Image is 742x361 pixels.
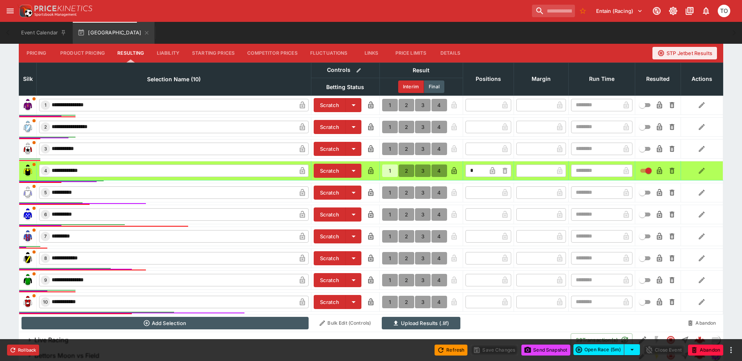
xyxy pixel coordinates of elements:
th: Margin [514,63,568,95]
button: 4 [431,252,447,264]
button: Thomas OConnor [715,2,733,20]
button: Starting Prices [186,44,241,63]
button: 1 [382,230,398,243]
button: 1 [382,208,398,221]
span: 6 [43,212,49,217]
span: 7 [43,234,48,239]
button: 3 [415,99,431,111]
svg: Closed [666,335,676,345]
button: 1 [382,99,398,111]
button: 4 [431,230,447,243]
button: 1 [382,296,398,308]
h6: Live Racing [34,336,68,344]
button: Scratch [314,186,346,200]
input: search [532,5,575,17]
button: 4 [431,143,447,155]
button: 4 [431,186,447,199]
button: more [726,345,736,355]
button: Interim [398,80,424,93]
button: 3 [415,186,431,199]
img: Sportsbook Management [34,13,77,16]
button: 2 [399,186,414,199]
th: Positions [463,63,514,95]
button: Scratch [314,98,346,112]
span: 8 [43,256,49,261]
button: Connected to PK [650,4,664,18]
button: Scratch [314,229,346,243]
button: 1 [382,252,398,264]
img: PriceKinetics Logo [17,3,33,19]
button: 4 [431,208,447,221]
button: 2 [399,99,414,111]
button: Event Calendar [16,22,71,44]
button: Open Race (5m) [573,344,624,355]
button: Product Pricing [54,44,111,63]
button: Bulk Edit (Controls) [313,317,377,329]
button: 1 [382,164,398,177]
button: 2 [399,143,414,155]
button: Straight [678,333,692,347]
button: 3 [415,143,431,155]
th: Silk [19,63,37,95]
div: liveracing [711,335,720,345]
button: Abandon [683,317,720,329]
button: Scratch [314,207,346,222]
img: runner 4 [22,164,34,177]
button: Abandon [688,345,723,356]
span: Mark an event as closed and abandoned. [688,345,723,353]
button: 3 [415,208,431,221]
button: Scratch [314,273,346,287]
button: SGM Disabled [650,333,664,347]
button: Scratch [314,295,346,309]
button: 4 [431,121,447,133]
img: logo-cerberus--red.svg [694,334,705,345]
span: 10 [41,299,49,305]
div: Thomas OConnor [718,5,730,17]
button: Final [424,80,444,93]
button: 2 [399,252,414,264]
button: Documentation [683,4,697,18]
button: 4 [431,296,447,308]
img: runner 5 [22,186,34,199]
button: Resulting [111,44,150,63]
img: PriceKinetics [34,5,92,11]
button: Liability [151,44,186,63]
button: Price Limits [389,44,433,63]
span: 9 [43,277,49,283]
th: Result [379,63,463,78]
button: Refresh [435,345,467,356]
button: 3 [415,296,431,308]
button: 2 [399,296,414,308]
span: Selection Name (10) [138,75,209,84]
button: Notifications [699,4,713,18]
button: 1 [382,143,398,155]
button: Edit Detail [636,333,650,347]
button: Select Tenant [591,5,647,17]
div: split button [573,344,640,355]
div: ed9a44ce-5f3c-4aa3-929c-cbd36e39666c [694,334,705,345]
button: Details [433,44,468,63]
button: Bulk edit [354,65,364,75]
span: 2 [43,124,49,130]
button: 2 [399,121,414,133]
button: STP Jetbet Results [652,47,717,59]
button: 3 [415,252,431,264]
button: Upload Results (.lif) [382,317,460,329]
button: 39Transaction(s) [571,333,632,347]
button: 4 [431,274,447,286]
img: runner 10 [22,296,34,308]
button: 2 [399,230,414,243]
span: 4 [43,168,49,173]
img: runner 1 [22,99,34,111]
button: Scratch [314,251,346,265]
button: 1 [382,274,398,286]
img: runner 9 [22,274,34,286]
button: Closed [664,333,678,347]
button: Live Racing [19,332,571,348]
span: 3 [43,146,49,152]
button: No Bookmarks [577,5,589,17]
button: Add Selection [22,317,309,329]
button: 2 [399,208,414,221]
button: 2 [399,274,414,286]
button: 3 [415,164,431,177]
